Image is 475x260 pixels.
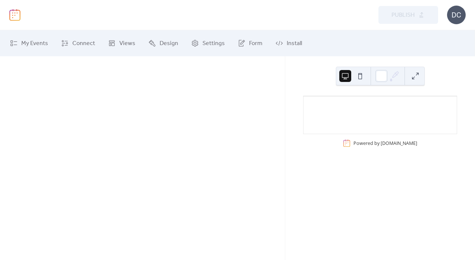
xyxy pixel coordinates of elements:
[232,33,268,53] a: Form
[186,33,230,53] a: Settings
[143,33,184,53] a: Design
[103,33,141,53] a: Views
[9,9,21,21] img: logo
[21,39,48,48] span: My Events
[72,39,95,48] span: Connect
[202,39,225,48] span: Settings
[447,6,466,24] div: DC
[270,33,308,53] a: Install
[287,39,302,48] span: Install
[249,39,262,48] span: Form
[4,33,54,53] a: My Events
[353,140,417,146] div: Powered by
[119,39,135,48] span: Views
[381,140,417,146] a: [DOMAIN_NAME]
[160,39,178,48] span: Design
[56,33,101,53] a: Connect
